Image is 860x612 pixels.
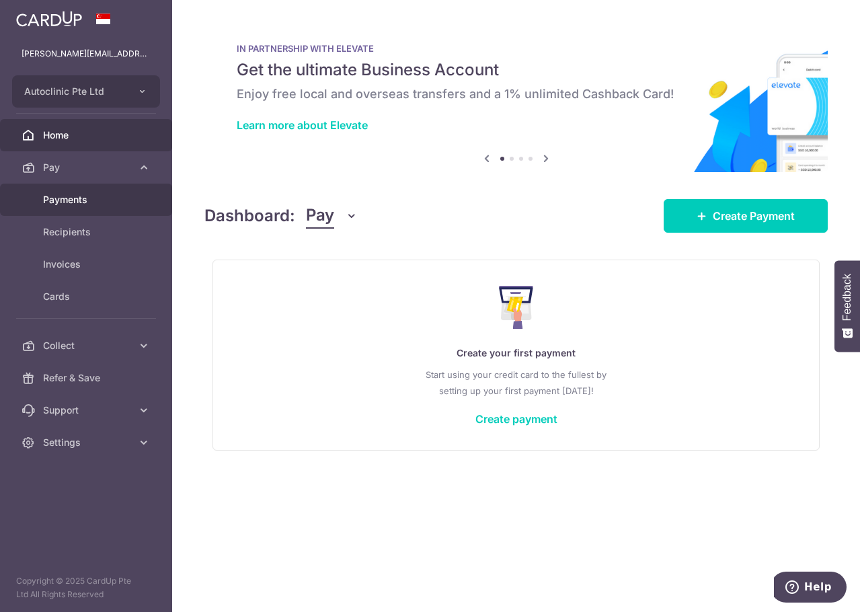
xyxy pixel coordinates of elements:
h5: Get the ultimate Business Account [237,59,795,81]
span: Collect [43,339,132,352]
p: Start using your credit card to the fullest by setting up your first payment [DATE]! [240,367,792,399]
button: Pay [306,203,358,229]
span: Home [43,128,132,142]
span: Pay [43,161,132,174]
iframe: Opens a widget where you can find more information [774,572,847,605]
img: CardUp [16,11,82,27]
h4: Dashboard: [204,204,295,228]
a: Learn more about Elevate [237,118,368,132]
button: Feedback - Show survey [834,260,860,352]
button: Autoclinic Pte Ltd [12,75,160,108]
span: Support [43,404,132,417]
span: Autoclinic Pte Ltd [24,85,124,98]
p: Create your first payment [240,345,792,361]
a: Create Payment [664,199,828,233]
span: Payments [43,193,132,206]
span: Feedback [841,274,853,321]
img: Make Payment [499,286,533,329]
p: [PERSON_NAME][EMAIL_ADDRESS][PERSON_NAME][DOMAIN_NAME] [22,47,151,61]
span: Cards [43,290,132,303]
span: Invoices [43,258,132,271]
span: Settings [43,436,132,449]
span: Recipients [43,225,132,239]
h6: Enjoy free local and overseas transfers and a 1% unlimited Cashback Card! [237,86,795,102]
span: Refer & Save [43,371,132,385]
span: Pay [306,203,334,229]
img: Renovation banner [204,22,828,172]
a: Create payment [475,412,557,426]
p: IN PARTNERSHIP WITH ELEVATE [237,43,795,54]
span: Create Payment [713,208,795,224]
